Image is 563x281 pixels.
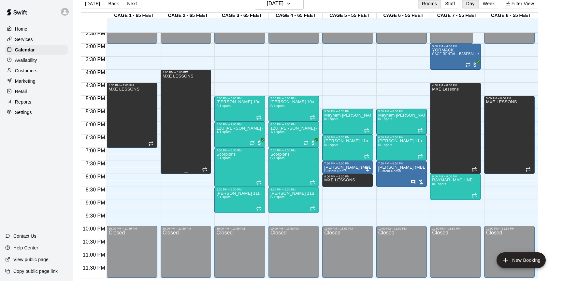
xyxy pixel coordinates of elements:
div: 5:30 PM – 6:30 PM [324,110,371,113]
span: 0/1 spots filled [432,182,446,186]
span: Recurring event [256,206,261,211]
a: Calendar [5,45,68,55]
span: 0/1 spots filled [216,156,231,160]
div: 4:00 PM – 8:00 PM [163,71,209,74]
a: Retail [5,87,68,96]
div: 7:30 PM – 8:00 PM: Sara Rotjan (MBLL) [322,161,373,174]
div: 5:00 PM – 6:00 PM: Mayhem Rinella 10u [214,96,265,122]
p: Calendar [15,47,35,53]
span: 5:00 PM [84,96,107,101]
div: 8:00 PM – 9:00 PM [432,175,479,178]
span: Recurring event [472,193,477,198]
span: 0/1 spots filled [324,117,339,121]
div: 10:00 PM – 11:59 PM: Closed [107,226,157,278]
div: 8:30 PM – 9:30 PM [216,188,263,191]
span: Recurring event [418,154,423,159]
div: 6:00 PM – 7:00 PM [270,123,317,126]
a: Services [5,35,68,44]
p: Availability [15,57,37,63]
div: 10:00 PM – 11:59 PM [432,227,479,230]
div: 10:00 PM – 11:59 PM: Closed [161,226,211,278]
span: Recurring event [526,167,531,172]
div: 10:00 PM – 11:59 PM [108,227,155,230]
div: 4:30 PM – 8:00 PM [432,84,479,87]
div: 5:30 PM – 6:30 PM: Mayhem Galligan 8u [322,109,373,135]
div: 10:00 PM – 11:59 PM [486,227,533,230]
div: CAGE 2 - 65 FEET [161,13,215,19]
div: 5:30 PM – 6:30 PM: Mayhem Galligan 8u [376,109,427,135]
a: Marketing [5,76,68,86]
span: 0/1 spots filled [216,104,231,108]
div: Closed [378,230,425,280]
div: Closed [163,230,209,280]
span: Recurring event [364,154,369,159]
div: Closed [108,230,155,280]
span: Recurring event [472,167,477,172]
span: 0/1 spots filled [270,156,285,160]
span: 7:30 PM [84,161,107,166]
div: 10:00 PM – 11:59 PM: Closed [430,226,481,278]
span: 0/1 spots filled [216,195,231,199]
div: 7:00 PM – 8:30 PM [216,149,263,152]
div: Closed [486,230,533,280]
span: 4:00 PM [84,70,107,75]
p: Marketing [15,78,36,84]
span: 1/1 spots filled [216,130,231,134]
div: 4:00 PM – 8:00 PM: MXE LESSONS [161,70,211,174]
span: 0/1 spots filled [378,143,393,147]
p: Services [15,36,33,43]
div: 10:00 PM – 11:59 PM: Closed [376,226,427,278]
button: add [497,252,546,268]
span: CAGE RENTAL - BASEBALL MACHINE [432,52,493,56]
p: Settings [15,109,32,116]
div: CAGE 7 - 55 FEET [430,13,484,19]
div: 6:00 PM – 7:00 PM: 12U Guss - Practice [214,122,265,148]
div: 5:00 PM – 6:00 PM [216,97,263,100]
div: 6:30 PM – 7:30 PM [378,136,425,139]
div: Settings [5,107,68,117]
span: Recurring event [418,128,423,133]
a: Home [5,24,68,34]
div: 6:00 PM – 7:00 PM: 12U Guss - Practice [268,122,319,148]
span: 7:00 PM [84,148,107,153]
div: 5:30 PM – 6:30 PM [378,110,425,113]
div: 8:00 PM – 8:30 PM [324,175,371,178]
div: 3:00 PM – 4:00 PM: YORMACK [430,44,481,70]
span: 2:30 PM [84,31,107,36]
div: 7:30 PM – 8:30 PM: Sara Rotjan (MBLL) [376,161,427,187]
div: 8:00 PM – 9:00 PM: RAYMAR- MACHINE [430,174,481,200]
div: 10:00 PM – 11:59 PM: Closed [484,226,535,278]
div: 5:00 PM – 6:00 PM [270,97,317,100]
span: Recurring event [303,140,309,146]
div: CAGE 1 - 65 FEET [107,13,161,19]
span: 3:30 PM [84,57,107,62]
span: 0/1 spots filled [270,104,285,108]
div: 4:30 PM – 7:00 PM: MXE LESSONS [107,83,157,148]
div: 5:00 PM – 8:00 PM: MXE LESSONS [484,96,535,174]
span: 1/1 spots filled [270,130,285,134]
span: 4:30 PM [84,83,107,88]
div: CAGE 5 - 55 FEET [323,13,376,19]
div: 10:00 PM – 11:59 PM [324,227,371,230]
span: Custom Rental [378,169,401,173]
span: 11:00 PM [81,252,107,258]
p: Help Center [13,245,38,251]
span: Recurring event [364,128,369,133]
div: 7:30 PM – 8:30 PM [378,162,425,165]
span: Recurring event [310,180,315,185]
div: 7:30 PM – 8:00 PM [324,162,371,165]
p: Customers [15,67,37,74]
span: Custom Rental [324,169,347,173]
div: 6:30 PM – 7:30 PM: Mayhem Berman 11u [376,135,427,161]
div: 10:00 PM – 11:59 PM: Closed [268,226,319,278]
div: Closed [432,230,479,280]
span: Recurring event [148,141,153,146]
div: 10:00 PM – 11:59 PM [378,227,425,230]
svg: Has notes [411,179,416,185]
span: 0/1 spots filled [378,117,393,121]
div: 3:00 PM – 4:00 PM [432,45,479,48]
a: Reports [5,97,68,107]
div: 6:30 PM – 7:30 PM [324,136,371,139]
